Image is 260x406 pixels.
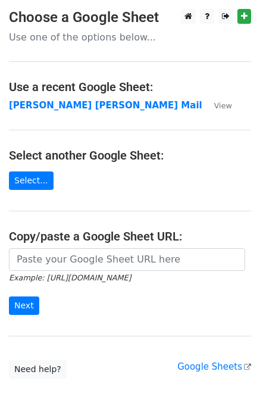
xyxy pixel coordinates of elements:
[9,100,202,111] a: [PERSON_NAME] [PERSON_NAME] Mail
[9,273,131,282] small: Example: [URL][DOMAIN_NAME]
[9,296,39,315] input: Next
[9,360,67,379] a: Need help?
[9,31,251,43] p: Use one of the options below...
[9,171,54,190] a: Select...
[214,101,232,110] small: View
[9,148,251,163] h4: Select another Google Sheet:
[9,229,251,243] h4: Copy/paste a Google Sheet URL:
[9,248,245,271] input: Paste your Google Sheet URL here
[202,100,232,111] a: View
[9,9,251,26] h3: Choose a Google Sheet
[9,80,251,94] h4: Use a recent Google Sheet:
[177,361,251,372] a: Google Sheets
